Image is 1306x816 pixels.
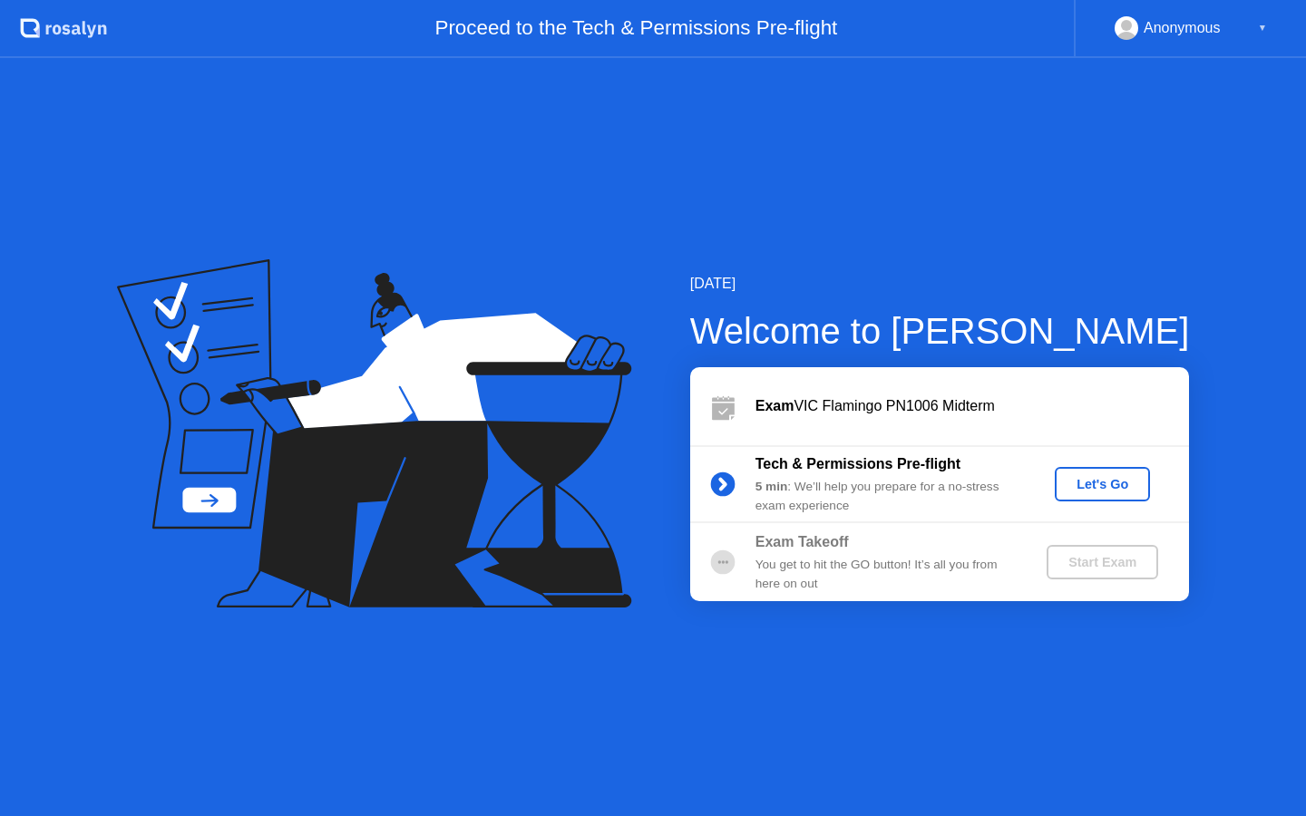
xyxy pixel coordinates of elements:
button: Start Exam [1047,545,1158,579]
button: Let's Go [1055,467,1150,501]
div: VIC Flamingo PN1006 Midterm [755,395,1189,417]
div: ▼ [1258,16,1267,40]
b: 5 min [755,480,788,493]
div: Welcome to [PERSON_NAME] [690,304,1190,358]
b: Exam [755,398,794,413]
div: : We’ll help you prepare for a no-stress exam experience [755,478,1017,515]
b: Tech & Permissions Pre-flight [755,456,960,471]
div: Start Exam [1054,555,1151,569]
div: [DATE] [690,273,1190,295]
b: Exam Takeoff [755,534,849,549]
div: You get to hit the GO button! It’s all you from here on out [755,556,1017,593]
div: Let's Go [1062,477,1143,491]
div: Anonymous [1144,16,1221,40]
